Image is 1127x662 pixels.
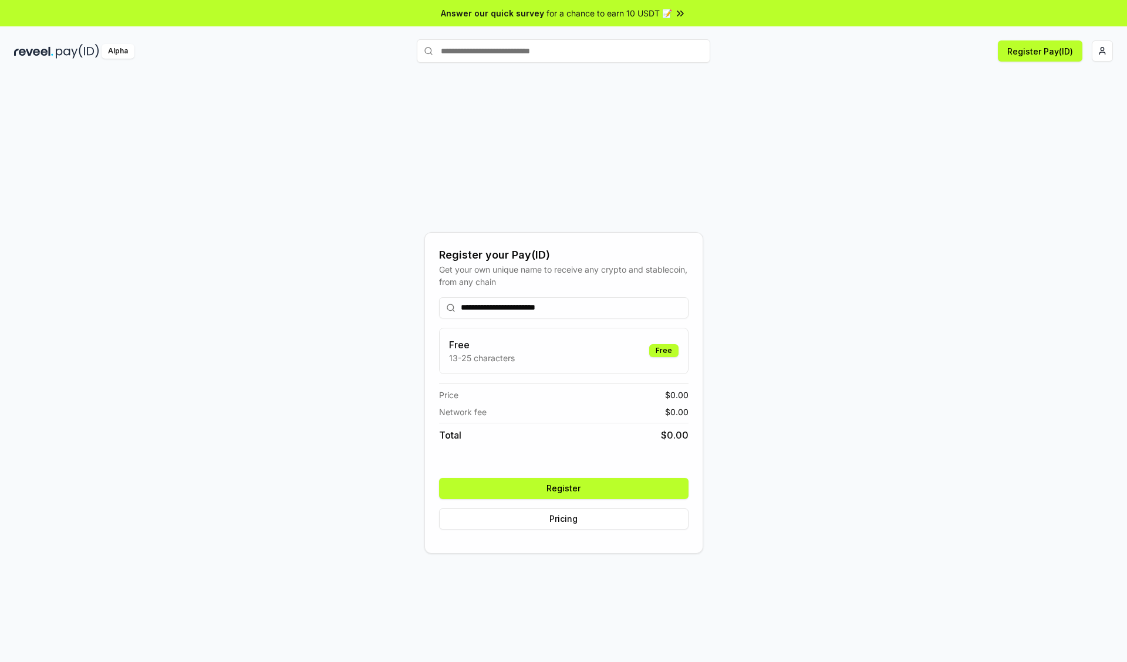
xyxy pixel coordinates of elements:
[439,406,487,418] span: Network fee
[439,263,689,288] div: Get your own unique name to receive any crypto and stablecoin, from any chain
[439,389,458,401] span: Price
[665,406,689,418] span: $ 0.00
[439,478,689,499] button: Register
[14,44,53,59] img: reveel_dark
[102,44,134,59] div: Alpha
[439,508,689,529] button: Pricing
[649,344,679,357] div: Free
[441,7,544,19] span: Answer our quick survey
[56,44,99,59] img: pay_id
[439,428,461,442] span: Total
[449,352,515,364] p: 13-25 characters
[439,247,689,263] div: Register your Pay(ID)
[449,338,515,352] h3: Free
[546,7,672,19] span: for a chance to earn 10 USDT 📝
[665,389,689,401] span: $ 0.00
[998,40,1082,62] button: Register Pay(ID)
[661,428,689,442] span: $ 0.00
